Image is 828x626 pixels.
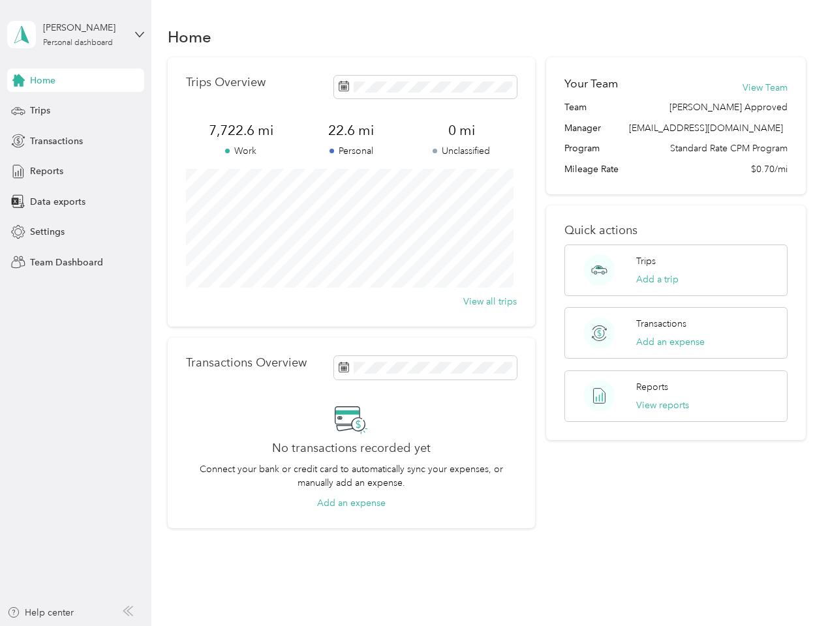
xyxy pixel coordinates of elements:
[43,21,125,35] div: [PERSON_NAME]
[30,225,65,239] span: Settings
[7,606,74,619] button: Help center
[564,76,618,92] h2: Your Team
[629,123,783,134] span: [EMAIL_ADDRESS][DOMAIN_NAME]
[564,100,587,114] span: Team
[636,398,689,412] button: View reports
[406,144,517,158] p: Unclassified
[636,254,656,268] p: Trips
[564,121,601,135] span: Manager
[186,144,296,158] p: Work
[564,142,600,155] span: Program
[186,462,517,490] p: Connect your bank or credit card to automatically sync your expenses, or manually add an expense.
[296,144,406,158] p: Personal
[669,100,788,114] span: [PERSON_NAME] Approved
[751,162,788,176] span: $0.70/mi
[296,121,406,140] span: 22.6 mi
[636,273,679,286] button: Add a trip
[186,121,296,140] span: 7,722.6 mi
[186,356,307,370] p: Transactions Overview
[317,496,386,510] button: Add an expense
[30,256,103,269] span: Team Dashboard
[30,74,55,87] span: Home
[168,30,211,44] h1: Home
[636,335,705,349] button: Add an expense
[564,224,787,237] p: Quick actions
[272,441,431,455] h2: No transactions recorded yet
[670,142,788,155] span: Standard Rate CPM Program
[186,76,266,89] p: Trips Overview
[463,295,517,308] button: View all trips
[636,380,668,394] p: Reports
[743,81,788,95] button: View Team
[43,39,113,47] div: Personal dashboard
[564,162,619,176] span: Mileage Rate
[636,317,686,331] p: Transactions
[406,121,517,140] span: 0 mi
[30,195,85,209] span: Data exports
[30,134,83,148] span: Transactions
[30,164,63,178] span: Reports
[30,104,50,117] span: Trips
